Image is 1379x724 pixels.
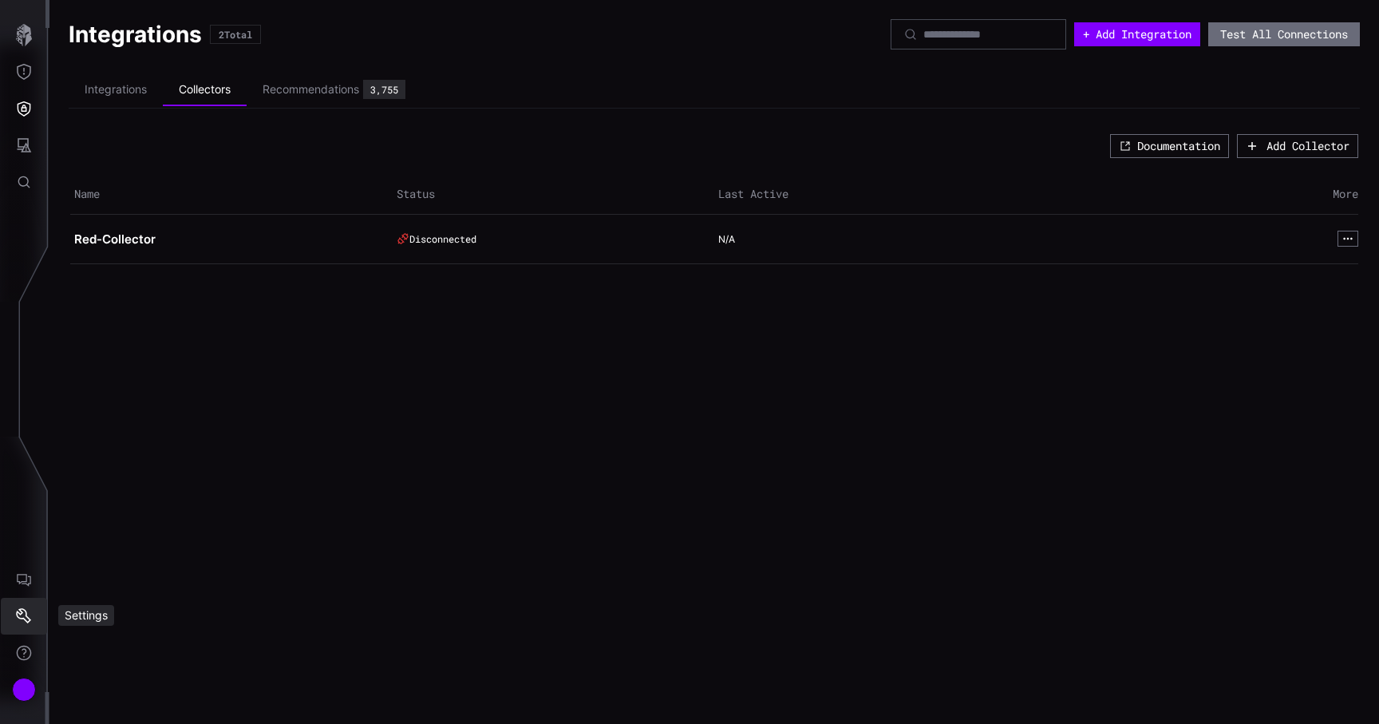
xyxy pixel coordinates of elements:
[1208,22,1360,46] button: Test All Connections
[1237,134,1358,158] button: Add Collector
[393,175,715,215] th: Status
[1110,134,1229,158] button: Documentation
[263,82,359,97] div: Recommendations
[397,232,699,245] div: Disconnected
[1074,22,1200,46] button: + Add Integration
[70,175,393,215] th: Name
[69,20,202,49] h1: Integrations
[69,74,163,105] li: Integrations
[74,231,377,247] h2: Red-Collector
[219,30,252,39] div: 2 Total
[714,215,1037,264] td: N/A
[163,74,247,106] li: Collectors
[370,85,398,94] div: 3,755
[1037,175,1359,215] th: More
[714,175,1037,215] th: Last Active
[1266,139,1349,153] div: Add Collector
[58,605,114,626] div: Settings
